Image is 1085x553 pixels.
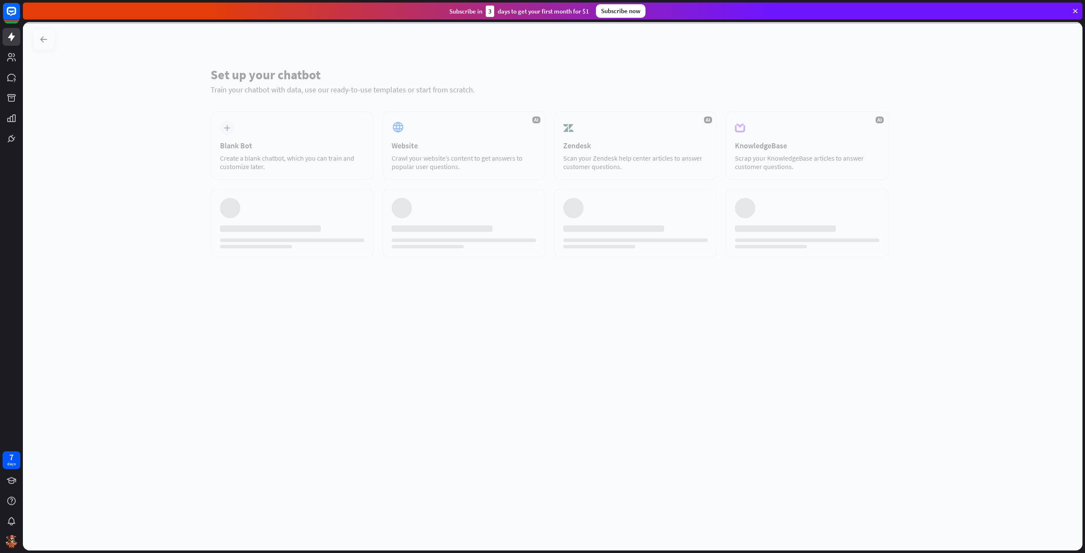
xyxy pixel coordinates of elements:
[486,6,494,17] div: 3
[449,6,589,17] div: Subscribe in days to get your first month for $1
[7,461,16,467] div: days
[596,4,645,18] div: Subscribe now
[3,451,20,469] a: 7 days
[9,453,14,461] div: 7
